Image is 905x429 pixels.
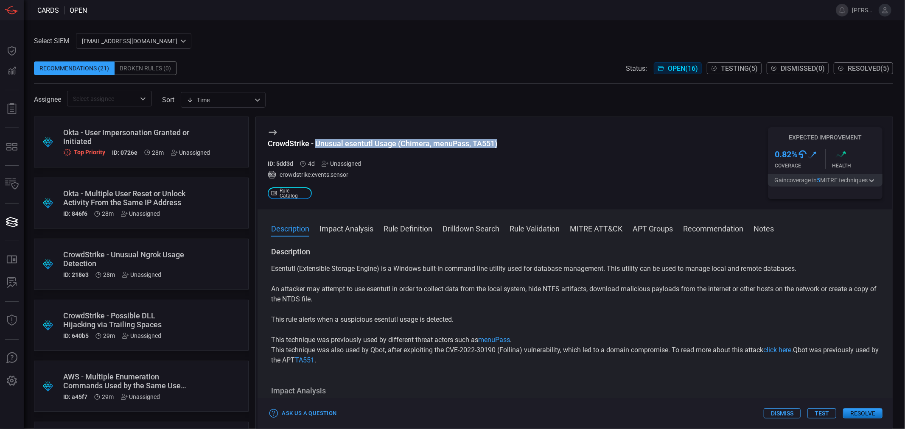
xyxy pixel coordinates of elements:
[295,356,314,364] a: TA551
[721,64,758,72] span: Testing ( 5 )
[280,188,308,198] span: Rule Catalog
[271,247,879,257] h3: Description
[775,149,798,159] h3: 0.82 %
[82,37,178,45] p: [EMAIL_ADDRESS][DOMAIN_NAME]
[384,223,432,233] button: Rule Definition
[510,223,560,233] button: Rule Validation
[187,96,252,104] div: Time
[102,393,114,400] span: Oct 13, 2025 2:14 PM
[763,346,793,354] a: click here.
[112,149,137,156] h5: ID: 0726e
[115,61,177,75] div: Broken Rules (0)
[63,271,89,278] h5: ID: 218e3
[268,407,339,420] button: Ask Us a Question
[668,64,698,72] span: Open ( 16 )
[834,62,893,74] button: Resolved(5)
[754,223,774,233] button: Notes
[63,250,187,268] div: CrowdStrike - Unusual Ngrok Usage Detection
[121,210,160,217] div: Unassigned
[122,332,162,339] div: Unassigned
[271,386,879,396] h3: Impact Analysis
[2,136,22,157] button: MITRE - Detection Posture
[2,273,22,293] button: ALERT ANALYSIS
[767,62,829,74] button: Dismissed(0)
[63,393,87,400] h5: ID: a45f7
[137,93,149,105] button: Open
[162,96,174,104] label: sort
[268,170,497,179] div: crowdstrike:events:sensor
[122,271,162,278] div: Unassigned
[848,64,889,72] span: Resolved ( 5 )
[271,264,879,274] p: Esentutl (Extensible Storage Engine) is a Windows built-in command line utility used for database...
[37,6,59,14] span: Cards
[63,210,87,217] h5: ID: 846f6
[2,310,22,331] button: Threat Intelligence
[63,332,89,339] h5: ID: 640b5
[63,128,210,146] div: Okta - User Impersonation Granted or Initiated
[268,160,293,167] h5: ID: 5dd3d
[683,223,743,233] button: Recommendation
[268,139,497,148] div: CrowdStrike - Unusual esentutl Usage (Chimera, menuPass, TA551)
[768,134,883,141] h5: Expected Improvement
[817,177,820,184] span: 5
[2,41,22,61] button: Dashboard
[852,7,875,14] span: [PERSON_NAME].jadhav
[34,37,70,45] label: Select SIEM
[768,174,883,187] button: Gaincoverage in5MITRE techniques
[63,148,105,156] div: Top Priority
[781,64,825,72] span: Dismissed ( 0 )
[2,250,22,270] button: Rule Catalog
[271,335,879,365] p: This technique was previously used by different threat actors such as . This technique was also u...
[443,223,499,233] button: Drilldown Search
[152,149,164,156] span: Oct 13, 2025 2:16 PM
[2,348,22,368] button: Ask Us A Question
[764,408,801,418] button: Dismiss
[322,160,361,167] div: Unassigned
[104,332,115,339] span: Oct 13, 2025 2:15 PM
[70,6,87,14] span: open
[2,61,22,81] button: Detections
[2,99,22,119] button: Reports
[271,315,879,325] p: This rule alerts when a suspicious esentutl usage is detected.
[319,223,373,233] button: Impact Analysis
[2,371,22,391] button: Preferences
[633,223,673,233] button: APT Groups
[70,93,135,104] input: Select assignee
[63,189,187,207] div: Okta - Multiple User Reset or Unlock Activity From the Same IP Address
[570,223,622,233] button: MITRE ATT&CK
[843,408,883,418] button: Resolve
[478,336,510,344] a: menuPass
[707,62,762,74] button: Testing(5)
[271,223,309,233] button: Description
[654,62,702,74] button: Open(16)
[807,408,836,418] button: Test
[34,61,115,75] div: Recommendations (21)
[832,163,883,169] div: Health
[626,64,647,72] span: Status:
[171,149,210,156] div: Unassigned
[63,372,187,390] div: AWS - Multiple Enumeration Commands Used by the Same User in a Short period
[104,271,115,278] span: Oct 13, 2025 2:15 PM
[2,174,22,195] button: Inventory
[2,212,22,232] button: Cards
[308,160,315,167] span: Oct 09, 2025 5:38 PM
[63,311,187,329] div: CrowdStrike - Possible DLL Hijacking via Trailing Spaces
[271,284,879,304] p: An attacker may attempt to use esentutl in order to collect data from the local system, hide NTFS...
[121,393,160,400] div: Unassigned
[775,163,825,169] div: Coverage
[102,210,114,217] span: Oct 13, 2025 2:15 PM
[34,95,61,103] span: Assignee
